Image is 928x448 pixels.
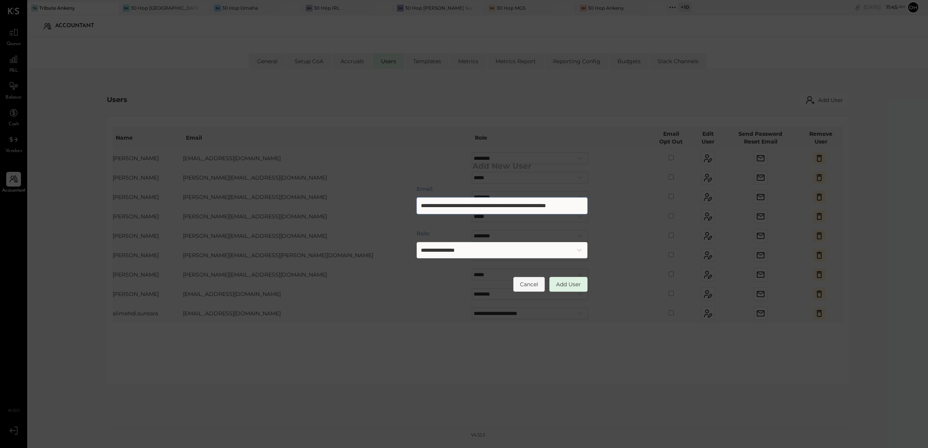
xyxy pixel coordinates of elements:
[417,185,587,193] label: Email:
[417,230,587,237] label: Role:
[549,277,587,292] button: Add User
[513,277,545,292] button: Cancel
[405,145,599,303] div: Add User Modal
[417,156,587,176] h2: Add New User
